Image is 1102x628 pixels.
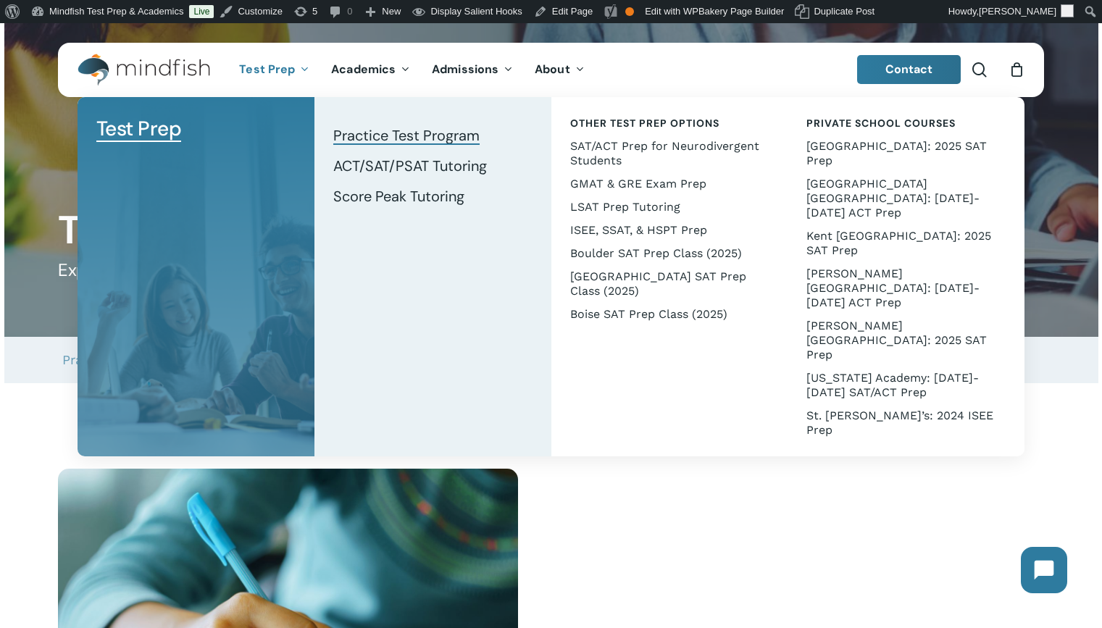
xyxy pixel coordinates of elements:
[58,207,1043,254] h1: Test Prep Tutoring
[566,112,774,135] a: Other Test Prep Options
[333,126,480,145] span: Practice Test Program
[566,219,774,242] a: ISEE, SSAT, & HSPT Prep
[62,337,201,383] a: Practice Test Program
[885,62,933,77] span: Contact
[535,62,570,77] span: About
[432,62,498,77] span: Admissions
[802,112,1010,135] a: Private School Courses
[802,262,1010,314] a: [PERSON_NAME][GEOGRAPHIC_DATA]: [DATE]-[DATE] ACT Prep
[1006,532,1082,608] iframe: Chatbot
[806,117,956,130] span: Private School Courses
[566,303,774,326] a: Boise SAT Prep Class (2025)
[806,139,987,167] span: [GEOGRAPHIC_DATA]: 2025 SAT Prep
[92,112,300,146] a: Test Prep
[96,115,182,142] span: Test Prep
[857,55,961,84] a: Contact
[979,6,1056,17] span: [PERSON_NAME]
[331,62,396,77] span: Academics
[566,172,774,196] a: GMAT & GRE Exam Prep
[566,265,774,303] a: [GEOGRAPHIC_DATA] SAT Prep Class (2025)
[58,43,1044,97] header: Main Menu
[802,367,1010,404] a: [US_STATE] Academy: [DATE]-[DATE] SAT/ACT Prep
[802,225,1010,262] a: Kent [GEOGRAPHIC_DATA]: 2025 SAT Prep
[806,229,991,257] span: Kent [GEOGRAPHIC_DATA]: 2025 SAT Prep
[806,177,980,219] span: [GEOGRAPHIC_DATA] [GEOGRAPHIC_DATA]: [DATE]-[DATE] ACT Prep
[333,187,464,206] span: Score Peak Tutoring
[228,64,320,76] a: Test Prep
[329,181,537,212] a: Score Peak Tutoring
[239,62,295,77] span: Test Prep
[570,246,742,260] span: Boulder SAT Prep Class (2025)
[570,139,759,167] span: SAT/ACT Prep for Neurodivergent Students
[1009,62,1024,78] a: Cart
[570,177,706,191] span: GMAT & GRE Exam Prep
[524,64,596,76] a: About
[806,319,987,361] span: [PERSON_NAME][GEOGRAPHIC_DATA]: 2025 SAT Prep
[570,307,727,321] span: Boise SAT Prep Class (2025)
[802,404,1010,442] a: St. [PERSON_NAME]’s: 2024 ISEE Prep
[320,64,421,76] a: Academics
[566,196,774,219] a: LSAT Prep Tutoring
[566,135,774,172] a: SAT/ACT Prep for Neurodivergent Students
[806,409,993,437] span: St. [PERSON_NAME]’s: 2024 ISEE Prep
[228,43,595,97] nav: Main Menu
[421,64,524,76] a: Admissions
[570,200,680,214] span: LSAT Prep Tutoring
[189,5,214,18] a: Live
[802,135,1010,172] a: [GEOGRAPHIC_DATA]: 2025 SAT Prep
[58,259,1043,282] h5: Expert Guidance to Achieve Your Goals on the SAT, ACT and PSAT
[329,151,537,181] a: ACT/SAT/PSAT Tutoring
[333,156,487,175] span: ACT/SAT/PSAT Tutoring
[802,172,1010,225] a: [GEOGRAPHIC_DATA] [GEOGRAPHIC_DATA]: [DATE]-[DATE] ACT Prep
[806,371,979,399] span: [US_STATE] Academy: [DATE]-[DATE] SAT/ACT Prep
[806,267,980,309] span: [PERSON_NAME][GEOGRAPHIC_DATA]: [DATE]-[DATE] ACT Prep
[566,242,774,265] a: Boulder SAT Prep Class (2025)
[570,117,719,130] span: Other Test Prep Options
[570,269,746,298] span: [GEOGRAPHIC_DATA] SAT Prep Class (2025)
[802,314,1010,367] a: [PERSON_NAME][GEOGRAPHIC_DATA]: 2025 SAT Prep
[329,120,537,151] a: Practice Test Program
[625,7,634,16] div: OK
[570,223,707,237] span: ISEE, SSAT, & HSPT Prep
